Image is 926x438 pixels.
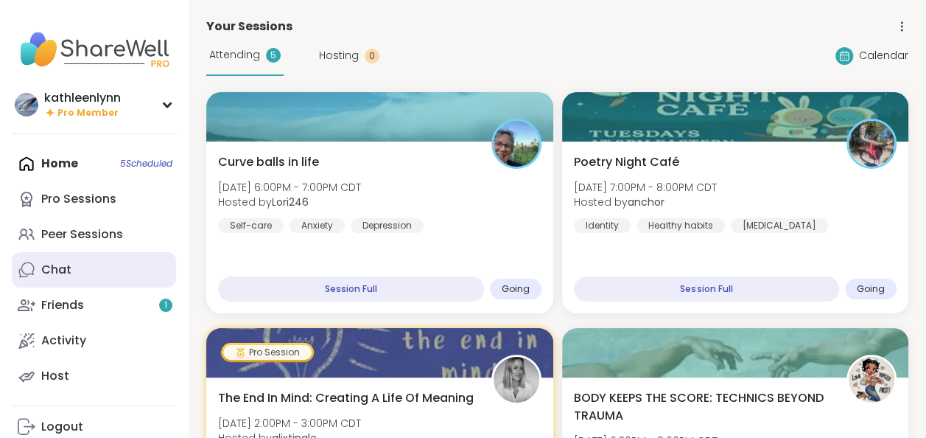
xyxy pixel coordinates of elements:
[859,48,908,63] span: Calendar
[41,333,86,349] div: Activity
[502,283,530,295] span: Going
[290,218,345,233] div: Anxiety
[12,288,176,323] a: Friends1
[218,180,361,195] span: [DATE] 6:00PM - 7:00PM CDT
[164,299,167,312] span: 1
[218,389,474,407] span: The End In Mind: Creating A Life Of Meaning
[574,195,717,209] span: Hosted by
[574,153,679,171] span: Poetry Night Café
[218,218,284,233] div: Self-care
[41,419,83,435] div: Logout
[209,47,260,63] span: Attending
[57,107,119,119] span: Pro Member
[574,180,717,195] span: [DATE] 7:00PM - 8:00PM CDT
[12,181,176,217] a: Pro Sessions
[41,368,69,384] div: Host
[731,218,828,233] div: [MEDICAL_DATA]
[494,357,539,403] img: alixtingle
[12,24,176,75] img: ShareWell Nav Logo
[849,357,894,403] img: Tammy21
[628,195,664,209] b: anchor
[574,218,631,233] div: Identity
[218,416,361,431] span: [DATE] 2:00PM - 3:00PM CDT
[494,121,539,167] img: Lori246
[218,277,484,302] div: Session Full
[574,389,831,425] span: BODY KEEPS THE SCORE: TECHNICS BEYOND TRAUMA
[44,90,121,106] div: kathleenlynn
[41,226,123,243] div: Peer Sessions
[365,49,379,63] div: 0
[266,48,281,63] div: 5
[12,252,176,288] a: Chat
[636,218,725,233] div: Healthy habits
[206,18,292,35] span: Your Sessions
[351,218,424,233] div: Depression
[12,217,176,252] a: Peer Sessions
[857,283,885,295] span: Going
[41,191,116,207] div: Pro Sessions
[12,323,176,358] a: Activity
[218,195,361,209] span: Hosted by
[849,121,894,167] img: anchor
[15,93,38,117] img: kathleenlynn
[41,297,84,313] div: Friends
[319,48,359,63] span: Hosting
[41,262,71,278] div: Chat
[12,358,176,394] a: Host
[574,277,840,302] div: Session Full
[218,153,319,171] span: Curve balls in life
[223,345,312,360] div: Pro Session
[272,195,309,209] b: Lori246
